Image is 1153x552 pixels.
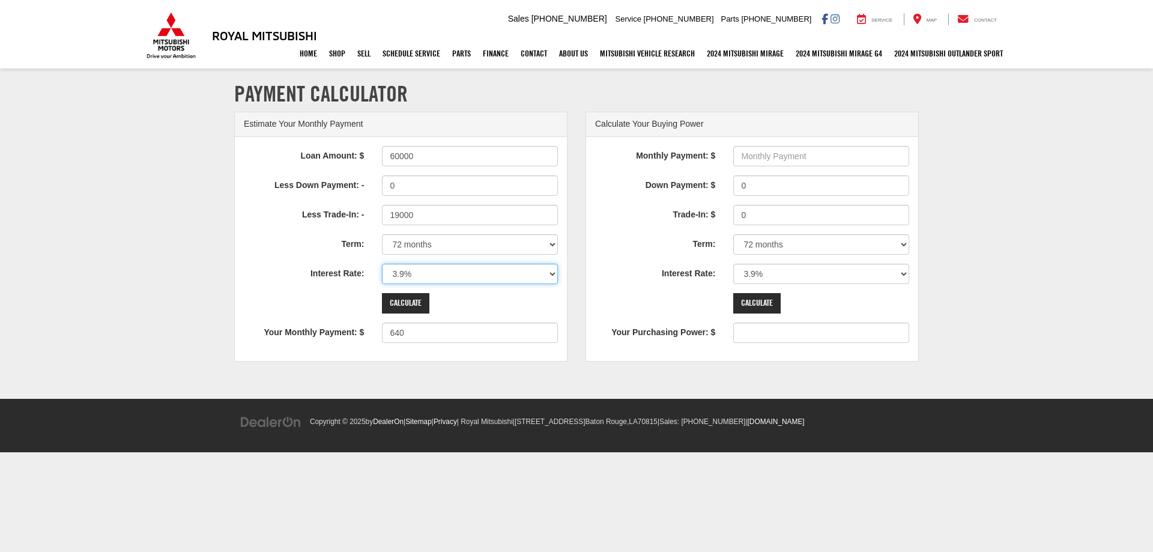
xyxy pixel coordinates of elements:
a: 2024 Mitsubishi Mirage [701,38,790,68]
a: Sell [351,38,377,68]
span: [PHONE_NUMBER] [531,14,607,23]
label: Loan Amount: $ [235,146,373,162]
span: Service [616,14,641,23]
span: [PHONE_NUMBER] [741,14,811,23]
a: Shop [323,38,351,68]
input: Calculate [733,293,781,314]
span: Sales [508,14,529,23]
h1: Payment Calculator [234,82,919,106]
span: by [366,417,404,426]
span: Map [927,17,937,23]
label: Term: [586,234,724,250]
img: DealerOn [240,416,301,429]
span: | [513,417,658,426]
input: Monthly Payment [733,146,909,166]
a: 2024 Mitsubishi Outlander SPORT [888,38,1009,68]
label: Interest Rate: [235,264,373,280]
a: Instagram: Click to visit our Instagram page [831,14,840,23]
label: Less Trade-In: - [235,205,373,221]
h3: Royal Mitsubishi [212,29,317,42]
a: Facebook: Click to visit our Facebook page [822,14,828,23]
a: Schedule Service: Opens in a new tab [377,38,446,68]
a: DealerOn Home Page [373,417,404,426]
a: Privacy [434,417,457,426]
a: Home [294,38,323,68]
span: | [658,417,746,426]
span: [PHONE_NUMBER] [681,417,745,426]
a: Sitemap [405,417,432,426]
label: Less Down Payment: - [235,175,373,192]
span: [PHONE_NUMBER] [644,14,714,23]
label: Your Purchasing Power: $ [586,323,724,339]
span: Parts [721,14,739,23]
label: Interest Rate: [586,264,724,280]
div: Estimate Your Monthly Payment [235,112,567,137]
span: Service [871,17,892,23]
a: Contact [515,38,553,68]
div: Calculate Your Buying Power [586,112,918,137]
span: LA [629,417,638,426]
span: [STREET_ADDRESS] [515,417,586,426]
input: Loan Amount [382,146,558,166]
a: Mitsubishi Vehicle Research [594,38,701,68]
input: Down Payment [733,175,909,196]
label: Trade-In: $ [586,205,724,221]
label: Down Payment: $ [586,175,724,192]
span: 70815 [638,417,658,426]
span: Baton Rouge, [586,417,629,426]
a: [DOMAIN_NAME] [748,417,805,426]
a: About Us [553,38,594,68]
a: Service [848,13,901,25]
a: DealerOn [240,416,301,426]
span: | [745,417,804,426]
a: Finance [477,38,515,68]
a: Contact [948,13,1006,25]
label: Your Monthly Payment: $ [235,323,373,339]
span: Contact [974,17,997,23]
a: Map [904,13,946,25]
a: 2024 Mitsubishi Mirage G4 [790,38,888,68]
span: Copyright © 2025 [310,417,366,426]
label: Monthly Payment: $ [586,146,724,162]
span: | Royal Mitsubishi [457,417,513,426]
input: Calculate [382,293,429,314]
img: Mitsubishi [144,12,198,59]
a: Parts: Opens in a new tab [446,38,477,68]
span: | [432,417,457,426]
span: | [404,417,432,426]
label: Term: [235,234,373,250]
span: Sales: [659,417,679,426]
